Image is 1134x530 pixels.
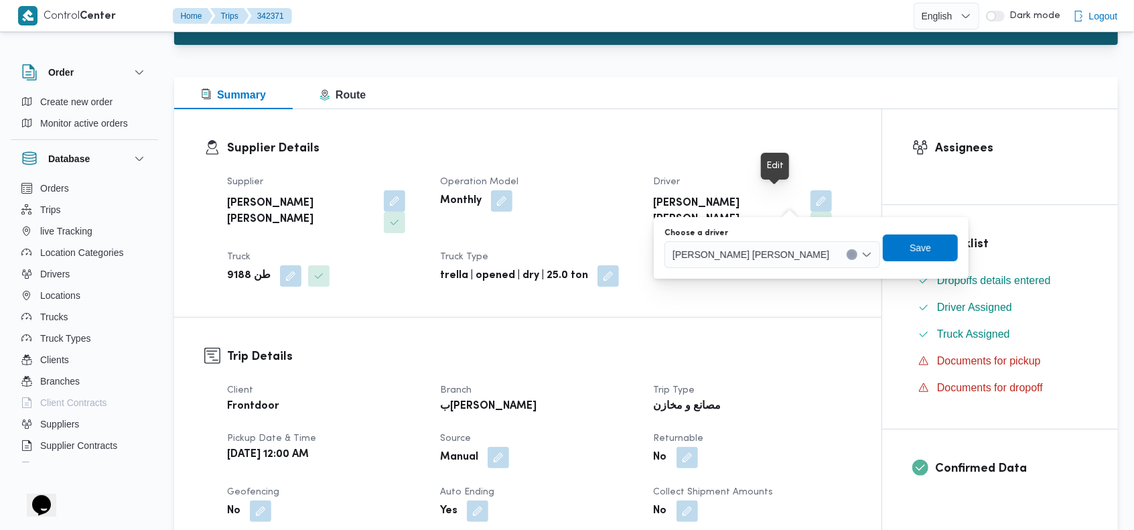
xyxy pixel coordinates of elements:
[440,488,494,496] span: Auto Ending
[937,326,1010,342] span: Truck Assigned
[937,355,1041,367] span: Documents for pickup
[21,151,147,167] button: Database
[13,476,56,517] iframe: chat widget
[910,240,931,256] span: Save
[935,460,1088,478] h3: Confirmed Data
[935,235,1088,253] h3: Checklist
[201,89,266,101] span: Summary
[80,11,117,21] b: Center
[173,8,213,24] button: Home
[246,8,292,24] button: 342371
[913,324,1088,345] button: Truck Assigned
[654,196,801,228] b: [PERSON_NAME] [PERSON_NAME]
[654,178,681,186] span: Driver
[40,416,79,432] span: Suppliers
[40,245,124,261] span: Location Categories
[654,386,695,395] span: Trip Type
[227,386,253,395] span: Client
[16,220,153,242] button: live Tracking
[440,386,472,395] span: Branch
[40,352,69,368] span: Clients
[440,450,478,466] b: Manual
[672,247,829,261] span: [PERSON_NAME] [PERSON_NAME]
[654,399,721,415] b: مصانع و مخازن
[40,330,90,346] span: Truck Types
[40,223,92,239] span: live Tracking
[40,373,80,389] span: Branches
[227,434,316,443] span: Pickup date & time
[440,193,482,209] b: Monthly
[937,328,1010,340] span: Truck Assigned
[440,178,518,186] span: Operation Model
[937,380,1043,396] span: Documents for dropoff
[11,178,158,468] div: Database
[861,249,872,260] button: Open list of options
[227,399,279,415] b: Frontdoor
[16,328,153,349] button: Truck Types
[48,64,74,80] h3: Order
[440,399,537,415] b: ب[PERSON_NAME]
[16,413,153,435] button: Suppliers
[227,268,271,284] b: طن 9188
[1005,11,1061,21] span: Dark mode
[227,139,851,157] h3: Supplier Details
[16,263,153,285] button: Drivers
[16,285,153,306] button: Locations
[40,459,74,475] span: Devices
[654,488,774,496] span: Collect Shipment Amounts
[664,228,728,239] label: Choose a driver
[48,151,90,167] h3: Database
[440,503,457,519] b: Yes
[16,178,153,199] button: Orders
[883,235,958,261] button: Save
[40,309,68,325] span: Trucks
[16,306,153,328] button: Trucks
[440,268,588,284] b: trella | opened | dry | 25.0 ton
[40,438,117,454] span: Supplier Contracts
[40,202,61,218] span: Trips
[16,371,153,392] button: Branches
[937,382,1043,393] span: Documents for dropoff
[210,8,249,24] button: Trips
[440,253,488,261] span: Truck Type
[1089,8,1118,24] span: Logout
[227,488,279,496] span: Geofencing
[40,94,113,110] span: Create new order
[11,91,158,139] div: Order
[40,287,80,304] span: Locations
[21,64,147,80] button: Order
[766,158,784,174] div: Edit
[40,115,128,131] span: Monitor active orders
[913,270,1088,291] button: Dropoffs details entered
[935,139,1088,157] h3: Assignees
[16,435,153,456] button: Supplier Contracts
[227,178,263,186] span: Supplier
[320,89,366,101] span: Route
[913,377,1088,399] button: Documents for dropoff
[227,196,374,228] b: [PERSON_NAME] [PERSON_NAME]
[227,447,309,463] b: [DATE] 12:00 AM
[913,297,1088,318] button: Driver Assigned
[227,503,240,519] b: No
[227,348,851,366] h3: Trip Details
[937,353,1041,369] span: Documents for pickup
[654,450,667,466] b: No
[937,300,1012,316] span: Driver Assigned
[937,275,1051,286] span: Dropoffs details entered
[16,456,153,478] button: Devices
[1068,3,1123,29] button: Logout
[40,180,69,196] span: Orders
[16,199,153,220] button: Trips
[40,266,70,282] span: Drivers
[16,113,153,134] button: Monitor active orders
[16,392,153,413] button: Client Contracts
[913,350,1088,372] button: Documents for pickup
[16,242,153,263] button: Location Categories
[440,434,471,443] span: Source
[847,249,857,260] button: Clear input
[227,253,251,261] span: Truck
[18,6,38,25] img: X8yXhbKr1z7QwAAAABJRU5ErkJggg==
[16,349,153,371] button: Clients
[937,302,1012,313] span: Driver Assigned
